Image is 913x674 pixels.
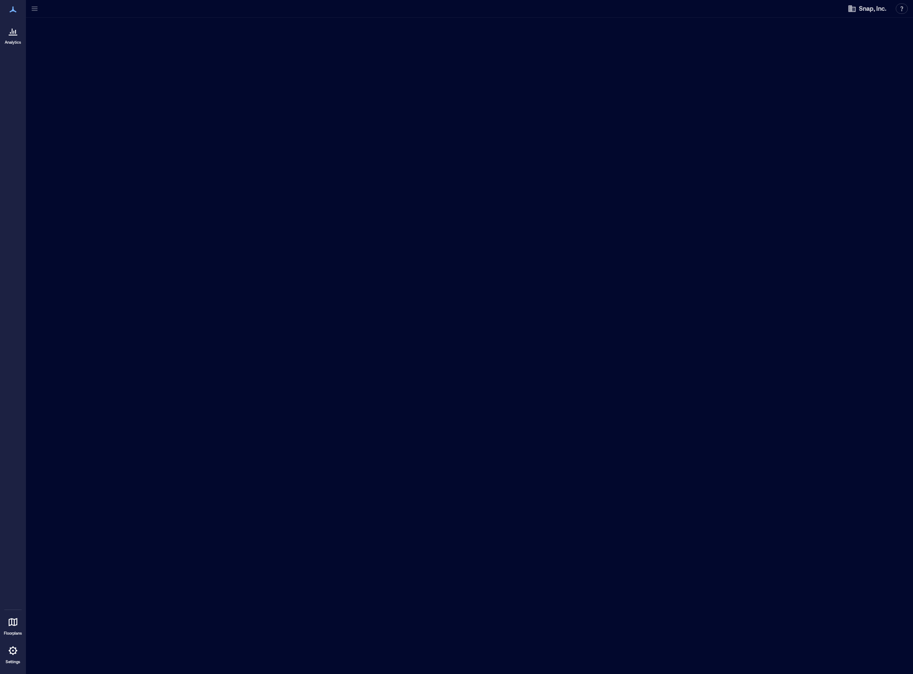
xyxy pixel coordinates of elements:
[2,21,24,48] a: Analytics
[859,4,886,13] span: Snap, Inc.
[1,612,25,639] a: Floorplans
[5,40,21,45] p: Analytics
[6,659,20,664] p: Settings
[4,631,22,636] p: Floorplans
[845,2,889,16] button: Snap, Inc.
[3,640,23,667] a: Settings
